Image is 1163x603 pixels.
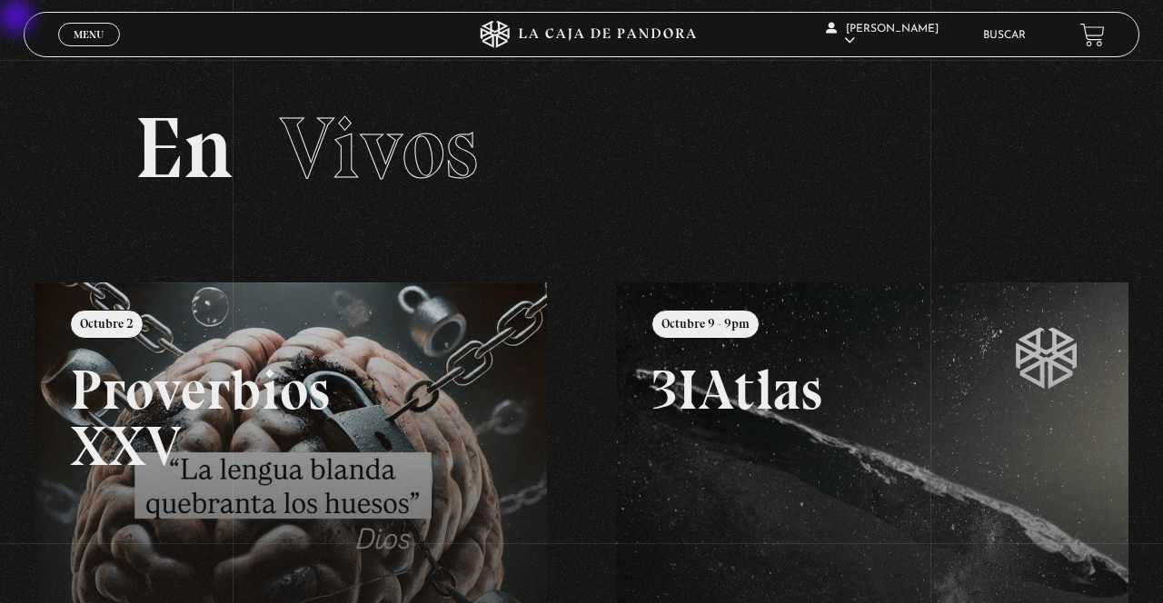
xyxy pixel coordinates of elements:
span: Cerrar [68,44,111,57]
h2: En [134,105,1028,192]
span: [PERSON_NAME] [826,24,939,46]
a: View your shopping cart [1080,23,1105,47]
span: Menu [74,29,104,40]
a: Buscar [983,30,1026,41]
span: Vivos [280,96,478,200]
